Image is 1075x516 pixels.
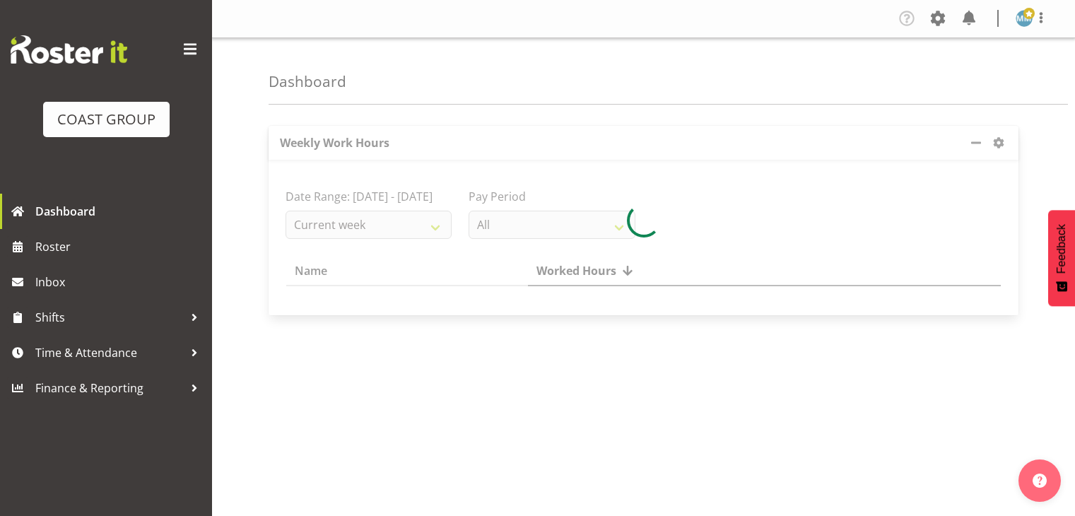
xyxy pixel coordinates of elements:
[35,201,205,222] span: Dashboard
[1055,224,1068,274] span: Feedback
[35,307,184,328] span: Shifts
[1048,210,1075,306] button: Feedback - Show survey
[35,377,184,399] span: Finance & Reporting
[57,109,155,130] div: COAST GROUP
[1016,10,1033,27] img: monique-mitchell1176.jpg
[35,342,184,363] span: Time & Attendance
[35,236,205,257] span: Roster
[11,35,127,64] img: Rosterit website logo
[269,74,346,90] h4: Dashboard
[35,271,205,293] span: Inbox
[1033,474,1047,488] img: help-xxl-2.png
